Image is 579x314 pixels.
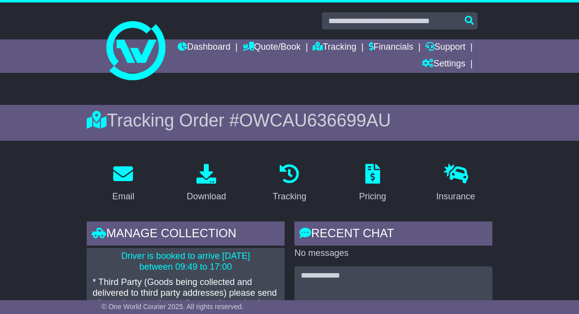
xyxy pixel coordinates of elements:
a: Settings [422,56,465,73]
span: © One World Courier 2025. All rights reserved. [101,303,244,311]
span: OWCAU636699AU [239,110,391,130]
a: Tracking [313,39,356,56]
div: Email [112,190,134,203]
div: Tracking [273,190,306,203]
a: Insurance [430,160,482,207]
div: Pricing [359,190,386,203]
a: Financials [369,39,414,56]
a: Tracking [266,160,313,207]
div: RECENT CHAT [294,221,492,248]
a: Dashboard [178,39,230,56]
p: Driver is booked to arrive [DATE] between 09:49 to 17:00 [93,251,279,272]
div: Insurance [436,190,475,203]
a: Email [106,160,141,207]
p: No messages [294,248,492,259]
div: Manage collection [87,221,285,248]
a: Support [425,39,465,56]
a: Pricing [353,160,392,207]
a: Download [180,160,232,207]
div: Tracking Order # [87,110,492,131]
a: Quote/Book [243,39,301,56]
div: Download [187,190,226,203]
